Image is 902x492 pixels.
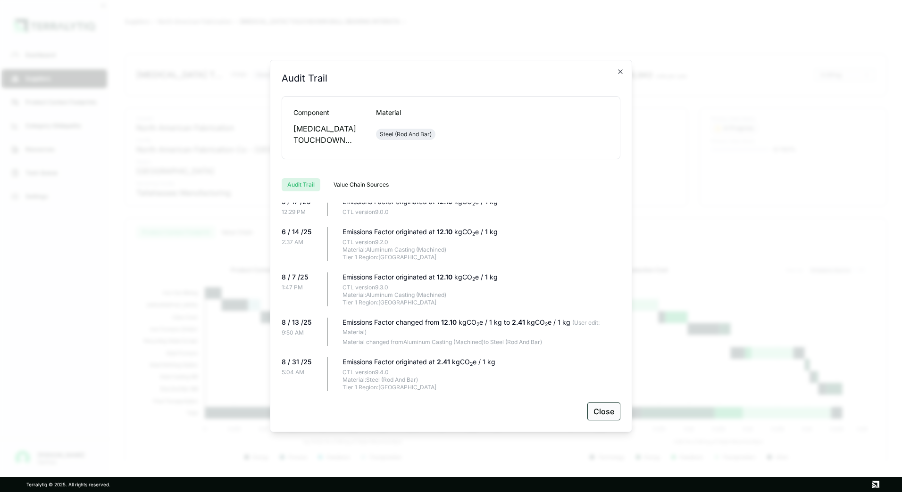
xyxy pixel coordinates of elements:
div: Material: Steel (Rod And Bar) [342,376,620,384]
div: Emissions Factor originated at kgCO e / 1 kg [342,227,620,237]
div: Material [376,108,443,117]
sub: 2 [472,201,475,207]
div: Steel (Rod And Bar) [380,131,432,138]
div: CTL version 9.2.0 [342,238,620,246]
div: Emissions Factor originated at kgCO e / 1 kg [342,272,620,282]
span: 12.10 [441,318,459,326]
sub: 2 [476,321,479,328]
div: Tier 1 Region: [GEOGRAPHIC_DATA] [342,254,620,261]
div: Material changed from Aluminum Casting (Machined) to Steel (Rod And Bar) [342,338,620,346]
span: 2.41 [512,318,527,326]
sub: 2 [545,321,548,328]
div: RFI tabs [282,171,620,191]
div: Emissions Factor originated at kgCO e / 1 kg [342,357,620,367]
span: 12.10 [437,273,454,281]
div: 9:50 AM [282,329,319,336]
div: [MEDICAL_DATA] TOUCHDOWN BALL BEARING INTERSTA [293,123,361,146]
div: CTL version 9.0.0 [342,208,620,216]
div: 8 / 13 /25 [282,318,319,327]
button: Close [587,402,620,420]
div: 12:29 PM [282,208,319,216]
button: Value Chain Sources [328,178,394,191]
div: CTL version 9.4.0 [342,369,620,376]
sub: 2 [470,361,473,367]
div: Emissions Factor changed from kgCO e / 1 kg to kgCO e / 1 kg [342,318,620,336]
div: 6 / 14 /25 [282,227,319,237]
div: Component [293,108,361,117]
button: Audit Trail [282,178,320,191]
div: 5:04 AM [282,369,319,376]
div: 2:37 AM [282,238,319,246]
div: Tier 1 Region: [GEOGRAPHIC_DATA] [342,299,620,306]
sub: 2 [472,276,475,282]
div: CTL version 9.3.0 [342,284,620,291]
span: 2.41 [437,358,452,366]
div: 8 / 7 /25 [282,272,319,282]
div: 1:47 PM [282,284,319,291]
h2: Audit Trail [282,72,327,85]
div: Material: Aluminum Casting (Machined) [342,246,620,254]
span: 12.10 [437,228,454,236]
div: 8 / 31 /25 [282,357,319,367]
div: Tier 1 Region: [GEOGRAPHIC_DATA] [342,384,620,391]
div: Material: Aluminum Casting (Machined) [342,291,620,299]
sub: 2 [472,231,475,237]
